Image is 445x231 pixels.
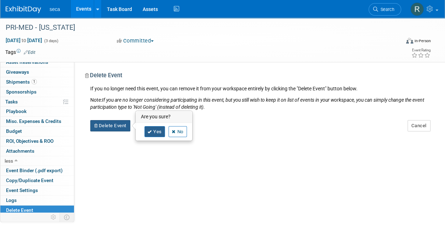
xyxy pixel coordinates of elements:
[0,156,74,166] a: less
[0,186,74,195] a: Event Settings
[6,207,33,213] span: Delete Event
[378,7,394,12] span: Search
[5,49,35,56] td: Tags
[6,178,53,183] span: Copy/Duplicate Event
[60,213,74,222] td: Toggle Event Tabs
[50,6,60,12] span: seca
[6,128,22,134] span: Budget
[47,213,60,222] td: Personalize Event Tab Strip
[406,38,413,44] img: Format-Inperson.png
[0,146,74,156] a: Attachments
[0,107,74,116] a: Playbook
[0,196,74,205] a: Logs
[369,3,401,16] a: Search
[0,176,74,185] a: Copy/Duplicate Event
[6,197,17,203] span: Logs
[407,120,430,131] button: Cancel
[0,67,74,77] a: Giveaways
[6,108,27,114] span: Playbook
[0,126,74,136] a: Budget
[414,38,431,44] div: In-Person
[5,99,18,105] span: Tasks
[90,120,130,131] button: Delete Event
[6,69,29,75] span: Giveaways
[114,37,156,45] button: Committed
[411,49,430,52] div: Event Rating
[0,87,74,97] a: Sponsorships
[169,126,187,137] a: No
[0,136,74,146] a: ROI, Objectives & ROO
[144,126,165,137] a: Yes
[6,168,63,173] span: Event Binder (.pdf export)
[0,77,74,87] a: Shipments1
[21,38,27,43] span: to
[0,205,74,215] a: Delete Event
[24,50,35,55] a: Edit
[5,37,42,44] span: [DATE] [DATE]
[90,96,426,111] div: Note:
[6,138,53,144] span: ROI, Objectives & ROO
[6,148,34,154] span: Attachments
[6,187,38,193] span: Event Settings
[5,158,13,164] span: less
[410,2,424,16] img: Rachel Jordan
[44,39,58,43] span: (3 days)
[0,166,74,175] a: Event Binder (.pdf export)
[85,85,426,111] div: If you no longer need this event, you can remove it from your workspace entirely by clicking the ...
[136,111,192,123] h3: Are you sure?
[85,72,426,85] div: Delete Event
[0,97,74,107] a: Tasks
[3,21,394,34] div: PRI-MED - [US_STATE]
[0,117,74,126] a: Misc. Expenses & Credits
[6,79,37,85] span: Shipments
[6,6,41,13] img: ExhibitDay
[6,118,61,124] span: Misc. Expenses & Credits
[369,37,431,47] div: Event Format
[32,79,37,84] span: 1
[90,97,424,110] i: If you are no longer considering participating in this event, but you still wish to keep it on li...
[6,89,36,95] span: Sponsorships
